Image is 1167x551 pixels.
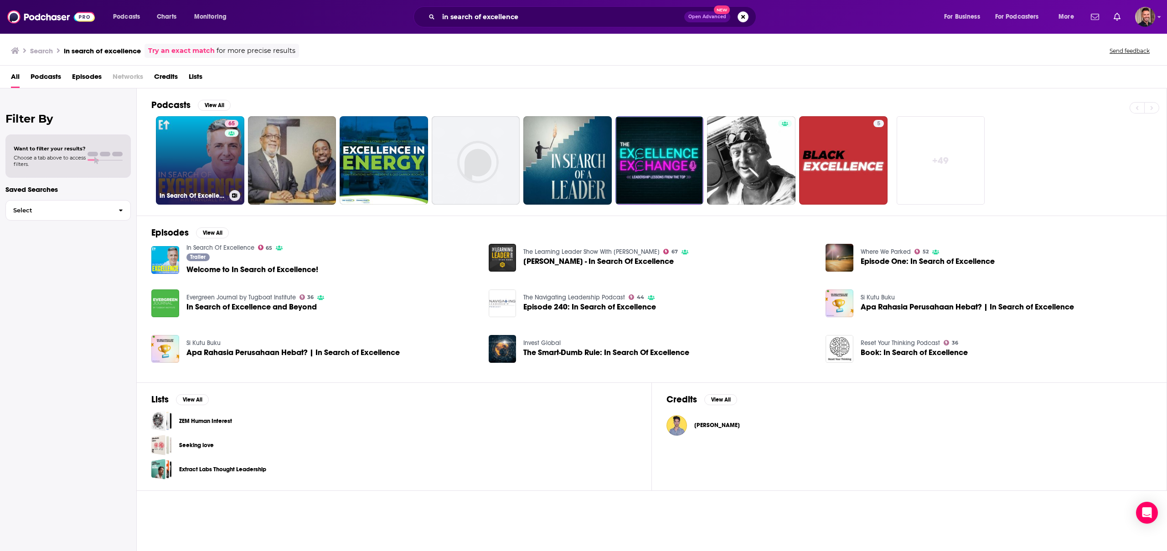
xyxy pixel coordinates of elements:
[1087,9,1103,25] a: Show notifications dropdown
[151,99,231,111] a: PodcastsView All
[989,10,1052,24] button: open menu
[489,244,516,272] a: Tom Peters - In Search Of Excellence
[30,46,53,55] h3: Search
[179,440,214,450] a: Seeking love
[151,459,172,479] a: Extract Labs Thought Leadership
[151,246,179,274] img: Welcome to In Search of Excellence!
[1059,10,1074,23] span: More
[877,119,880,129] span: 5
[704,394,737,405] button: View All
[714,5,730,14] span: New
[217,46,295,56] span: for more precise results
[873,120,884,127] a: 5
[11,69,20,88] a: All
[186,349,400,356] a: Apa Rahasia Perusahaan Hebat? | In Search of Excellence
[666,415,687,436] img: Inder Yadav
[861,349,968,356] a: Book: In Search of Excellence
[1052,10,1085,24] button: open menu
[31,69,61,88] a: Podcasts
[113,69,143,88] span: Networks
[258,245,273,250] a: 65
[422,6,765,27] div: Search podcasts, credits, & more...
[861,248,911,256] a: Where We Parked
[1136,502,1158,524] div: Open Intercom Messenger
[266,246,272,250] span: 65
[14,154,86,167] span: Choose a tab above to access filters.
[6,207,111,213] span: Select
[186,294,296,301] a: Evergreen Journal by Tugboat Institute
[684,11,730,22] button: Open AdvancedNew
[861,294,895,301] a: Si Kutu Buku
[196,227,229,238] button: View All
[189,69,202,88] span: Lists
[186,266,318,273] a: Welcome to In Search of Excellence!
[523,294,625,301] a: The Navigating Leadership Podcast
[64,46,141,55] h3: in search of excellence
[151,435,172,455] a: Seeking love
[489,335,516,363] a: The Smart-Dumb Rule: In Search Of Excellence
[523,303,656,311] a: Episode 240: In Search of Excellence
[154,69,178,88] a: Credits
[523,349,689,356] a: The Smart-Dumb Rule: In Search Of Excellence
[151,335,179,363] img: Apa Rahasia Perusahaan Hebat? | In Search of Excellence
[151,394,169,405] h2: Lists
[151,411,172,431] span: ZEM Human Interest
[1135,7,1155,27] span: Logged in as benmcconaghy
[186,244,254,252] a: In Search Of Excellence
[194,10,227,23] span: Monitoring
[151,227,229,238] a: EpisodesView All
[228,119,235,129] span: 65
[186,303,317,311] a: In Search of Excellence and Beyond
[897,116,985,205] a: +49
[5,112,131,125] h2: Filter By
[938,10,991,24] button: open menu
[489,289,516,317] img: Episode 240: In Search of Excellence
[666,394,697,405] h2: Credits
[107,10,152,24] button: open menu
[671,250,678,254] span: 67
[190,254,206,260] span: Trailer
[826,335,853,363] img: Book: In Search of Excellence
[666,394,737,405] a: CreditsView All
[523,248,660,256] a: The Learning Leader Show With Ryan Hawk
[179,464,266,474] a: Extract Labs Thought Leadership
[523,257,674,265] span: [PERSON_NAME] - In Search Of Excellence
[151,289,179,317] img: In Search of Excellence and Beyond
[151,394,209,405] a: ListsView All
[799,116,888,205] a: 5
[688,15,726,19] span: Open Advanced
[151,99,191,111] h2: Podcasts
[72,69,102,88] a: Episodes
[14,145,86,152] span: Want to filter your results?
[826,289,853,317] img: Apa Rahasia Perusahaan Hebat? | In Search of Excellence
[157,10,176,23] span: Charts
[861,257,995,265] span: Episode One: In Search of Excellence
[5,185,131,194] p: Saved Searches
[179,416,232,426] a: ZEM Human Interest
[523,339,561,347] a: Invest Global
[7,8,95,26] a: Podchaser - Follow, Share and Rate Podcasts
[861,303,1074,311] a: Apa Rahasia Perusahaan Hebat? | In Search of Excellence
[1107,47,1152,55] button: Send feedback
[923,250,929,254] span: 52
[666,411,1152,440] button: Inder YadavInder Yadav
[439,10,684,24] input: Search podcasts, credits, & more...
[826,244,853,272] img: Episode One: In Search of Excellence
[225,120,238,127] a: 65
[160,192,226,200] h3: In Search Of Excellence
[944,340,958,345] a: 36
[1110,9,1124,25] a: Show notifications dropdown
